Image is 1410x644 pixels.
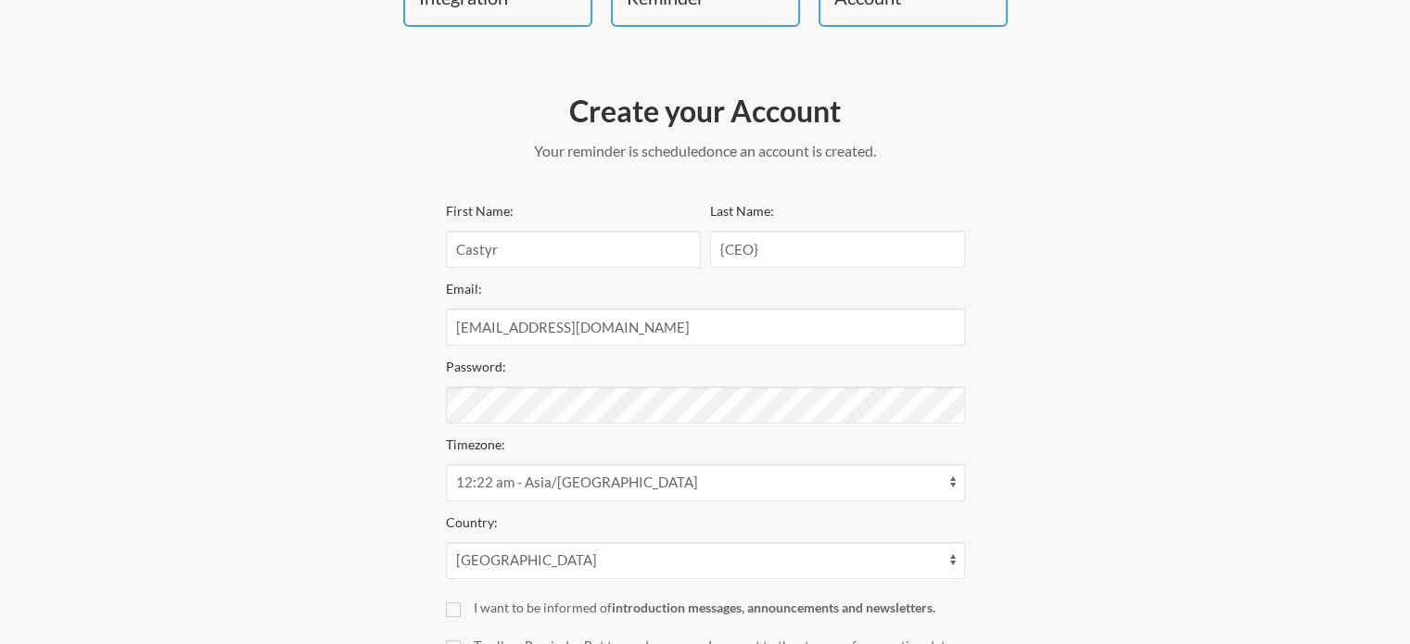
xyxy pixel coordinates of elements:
[446,92,965,131] h2: Create your Account
[710,203,774,219] label: Last Name:
[446,203,514,219] label: First Name:
[446,436,505,452] label: Timezone:
[446,281,482,297] label: Email:
[474,598,965,617] div: I want to be informed of
[446,140,965,162] p: Your reminder is scheduled once an account is created.
[612,600,935,615] strong: introduction messages, announcements and newsletters.
[446,359,506,374] label: Password:
[446,602,461,617] input: I want to be informed ofintroduction messages, announcements and newsletters.
[446,514,498,530] label: Country:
